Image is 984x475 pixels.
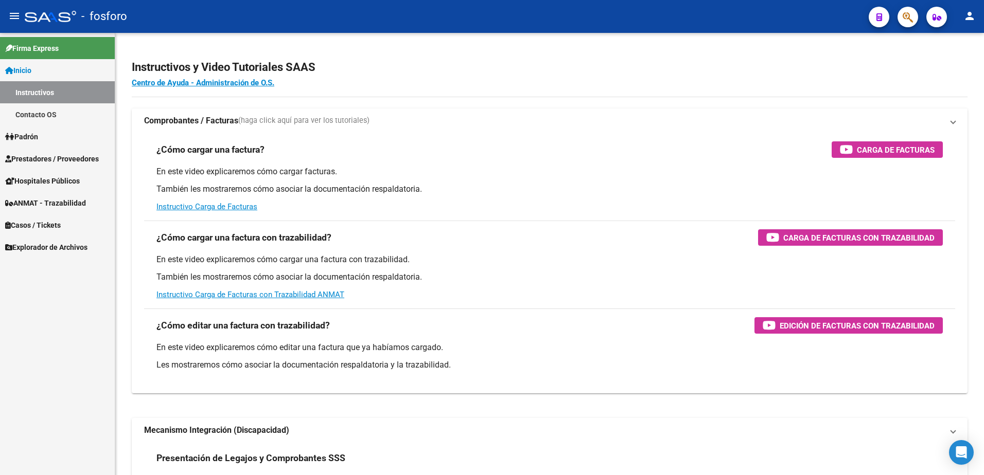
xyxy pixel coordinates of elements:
span: Explorador de Archivos [5,242,87,253]
span: - fosforo [81,5,127,28]
div: Comprobantes / Facturas(haga click aquí para ver los tutoriales) [132,133,968,393]
strong: Comprobantes / Facturas [144,115,238,126]
span: Casos / Tickets [5,220,61,231]
strong: Mecanismo Integración (Discapacidad) [144,425,289,436]
button: Edición de Facturas con Trazabilidad [754,317,943,334]
mat-expansion-panel-header: Mecanismo Integración (Discapacidad) [132,418,968,443]
h3: ¿Cómo cargar una factura? [156,142,265,157]
button: Carga de Facturas con Trazabilidad [758,229,943,246]
a: Centro de Ayuda - Administración de O.S. [132,78,274,87]
span: Carga de Facturas [857,143,935,156]
span: (haga click aquí para ver los tutoriales) [238,115,370,126]
span: ANMAT - Trazabilidad [5,197,86,209]
mat-expansion-panel-header: Comprobantes / Facturas(haga click aquí para ver los tutoriales) [132,108,968,133]
mat-icon: menu [8,10,21,22]
h3: ¿Cómo editar una factura con trazabilidad? [156,318,330,333]
a: Instructivo Carga de Facturas con Trazabilidad ANMAT [156,290,344,299]
h3: Presentación de Legajos y Comprobantes SSS [156,451,345,465]
span: Inicio [5,65,31,76]
p: En este video explicaremos cómo cargar una factura con trazabilidad. [156,254,943,265]
p: Les mostraremos cómo asociar la documentación respaldatoria y la trazabilidad. [156,359,943,371]
button: Carga de Facturas [832,141,943,158]
h2: Instructivos y Video Tutoriales SAAS [132,58,968,77]
mat-icon: person [963,10,976,22]
p: También les mostraremos cómo asociar la documentación respaldatoria. [156,184,943,195]
span: Padrón [5,131,38,142]
span: Firma Express [5,43,59,54]
span: Hospitales Públicos [5,175,80,187]
p: En este video explicaremos cómo editar una factura que ya habíamos cargado. [156,342,943,353]
a: Instructivo Carga de Facturas [156,202,257,211]
h3: ¿Cómo cargar una factura con trazabilidad? [156,230,331,245]
span: Edición de Facturas con Trazabilidad [780,319,935,332]
p: También les mostraremos cómo asociar la documentación respaldatoria. [156,271,943,283]
span: Prestadores / Proveedores [5,153,99,165]
span: Carga de Facturas con Trazabilidad [783,231,935,244]
p: En este video explicaremos cómo cargar facturas. [156,166,943,177]
div: Open Intercom Messenger [949,440,974,465]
